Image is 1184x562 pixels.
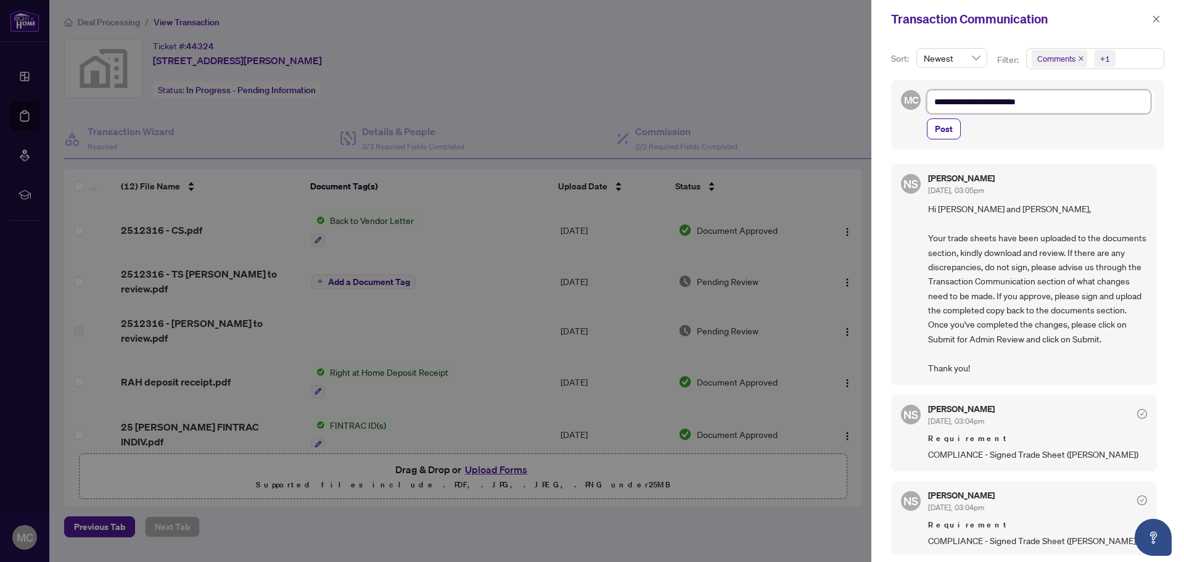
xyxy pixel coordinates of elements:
[903,93,918,108] span: MC
[928,202,1147,375] span: Hi [PERSON_NAME] and [PERSON_NAME], Your trade sheets have been uploaded to the documents section...
[1032,50,1087,67] span: Comments
[891,52,911,65] p: Sort:
[1137,409,1147,419] span: check-circle
[928,174,995,183] h5: [PERSON_NAME]
[924,49,980,67] span: Newest
[1152,15,1161,23] span: close
[1137,495,1147,505] span: check-circle
[928,405,995,413] h5: [PERSON_NAME]
[927,118,961,139] button: Post
[1037,52,1075,65] span: Comments
[928,534,1147,548] span: COMPLIANCE - Signed Trade Sheet ([PERSON_NAME])
[1135,519,1172,556] button: Open asap
[903,406,918,423] span: NS
[903,492,918,510] span: NS
[928,186,984,195] span: [DATE], 03:05pm
[1100,52,1110,65] div: +1
[997,53,1021,67] p: Filter:
[1078,56,1084,62] span: close
[928,416,984,426] span: [DATE], 03:04pm
[928,447,1147,461] span: COMPLIANCE - Signed Trade Sheet ([PERSON_NAME])
[928,519,1147,531] span: Requirement
[928,491,995,500] h5: [PERSON_NAME]
[903,175,918,192] span: NS
[928,503,984,512] span: [DATE], 03:04pm
[928,432,1147,445] span: Requirement
[935,119,953,139] span: Post
[891,10,1148,28] div: Transaction Communication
